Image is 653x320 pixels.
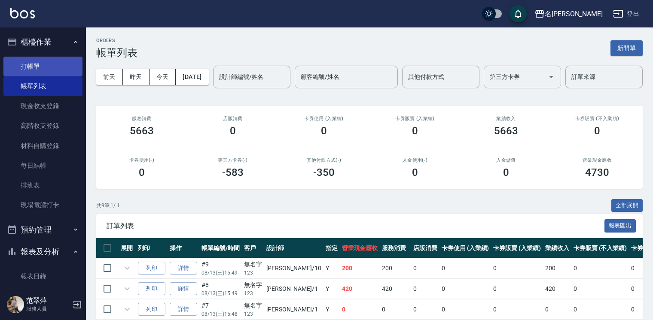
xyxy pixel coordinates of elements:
[3,96,82,116] a: 現金收支登錄
[380,157,450,163] h2: 入金使用(-)
[3,266,82,286] a: 報表目錄
[3,175,82,195] a: 排班表
[313,166,335,178] h3: -350
[439,299,491,320] td: 0
[222,166,244,178] h3: -583
[543,238,571,258] th: 業績收入
[439,279,491,299] td: 0
[610,40,643,56] button: 新開單
[244,310,262,318] p: 123
[412,125,418,137] h3: 0
[610,6,643,22] button: 登出
[585,166,609,178] h3: 4730
[96,38,137,43] h2: ORDERS
[491,258,543,278] td: 0
[3,195,82,215] a: 現場電腦打卡
[199,299,242,320] td: #7
[96,69,123,85] button: 前天
[107,157,177,163] h2: 卡券使用(-)
[198,157,268,163] h2: 第三方卡券(-)
[571,258,629,278] td: 0
[289,157,359,163] h2: 其他付款方式(-)
[170,282,197,296] a: 詳情
[138,303,165,316] button: 列印
[26,296,70,305] h5: 范翠萍
[545,9,603,19] div: 名[PERSON_NAME]
[138,262,165,275] button: 列印
[571,279,629,299] td: 0
[510,5,527,22] button: save
[96,202,120,209] p: 共 9 筆, 1 / 1
[571,238,629,258] th: 卡券販賣 (不入業績)
[491,299,543,320] td: 0
[491,238,543,258] th: 卡券販賣 (入業績)
[571,299,629,320] td: 0
[3,116,82,136] a: 高階收支登錄
[3,156,82,175] a: 每日結帳
[201,310,240,318] p: 08/13 (三) 15:48
[323,238,340,258] th: 指定
[264,279,323,299] td: [PERSON_NAME] /1
[471,157,541,163] h2: 入金儲值
[26,305,70,313] p: 服務人員
[411,238,439,258] th: 店販消費
[544,70,558,84] button: Open
[543,279,571,299] td: 420
[380,238,411,258] th: 服務消費
[380,279,411,299] td: 420
[411,299,439,320] td: 0
[340,258,380,278] td: 200
[123,69,150,85] button: 昨天
[321,125,327,137] h3: 0
[198,116,268,121] h2: 店販消費
[199,258,242,278] td: #9
[611,199,643,212] button: 全部展開
[170,262,197,275] a: 詳情
[412,166,418,178] h3: 0
[3,219,82,241] button: 預約管理
[244,281,262,290] div: 無名字
[471,116,541,121] h2: 業績收入
[380,299,411,320] td: 0
[264,299,323,320] td: [PERSON_NAME] /1
[491,279,543,299] td: 0
[3,76,82,96] a: 帳單列表
[411,279,439,299] td: 0
[3,286,82,306] a: 店家日報表
[139,166,145,178] h3: 0
[96,47,137,59] h3: 帳單列表
[170,303,197,316] a: 詳情
[242,238,264,258] th: 客戶
[199,238,242,258] th: 帳單編號/時間
[201,290,240,297] p: 08/13 (三) 15:49
[562,116,632,121] h2: 卡券販賣 (不入業績)
[130,125,154,137] h3: 5663
[604,221,636,229] a: 報表匯出
[244,269,262,277] p: 123
[494,125,518,137] h3: 5663
[289,116,359,121] h2: 卡券使用 (入業績)
[323,258,340,278] td: Y
[439,238,491,258] th: 卡券使用 (入業績)
[244,290,262,297] p: 123
[3,136,82,156] a: 材料自購登錄
[10,8,35,18] img: Logo
[230,125,236,137] h3: 0
[543,258,571,278] td: 200
[244,301,262,310] div: 無名字
[119,238,136,258] th: 展開
[340,238,380,258] th: 營業現金應收
[264,238,323,258] th: 設計師
[244,260,262,269] div: 無名字
[543,299,571,320] td: 0
[3,57,82,76] a: 打帳單
[604,219,636,232] button: 報表匯出
[323,299,340,320] td: Y
[138,282,165,296] button: 列印
[531,5,606,23] button: 名[PERSON_NAME]
[411,258,439,278] td: 0
[136,238,168,258] th: 列印
[3,31,82,53] button: 櫃檯作業
[380,258,411,278] td: 200
[340,279,380,299] td: 420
